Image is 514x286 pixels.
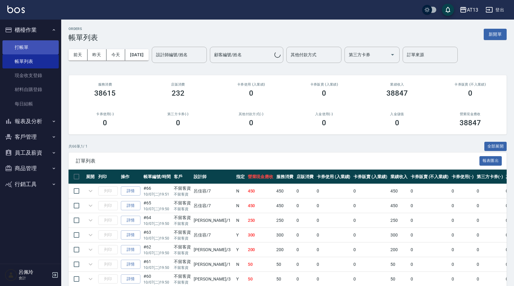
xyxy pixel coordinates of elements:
[450,243,475,257] td: 0
[389,213,409,228] td: 250
[352,243,389,257] td: 0
[121,216,140,225] a: 詳情
[450,199,475,213] td: 0
[172,89,184,97] h3: 232
[475,170,505,184] th: 第三方卡券(-)
[121,245,140,255] a: 詳情
[457,4,481,16] button: AT13
[7,5,25,13] img: Logo
[467,6,478,14] div: AT13
[475,228,505,242] td: 0
[119,170,142,184] th: 操作
[69,144,88,149] p: 共 66 筆, 1 / 1
[249,119,253,127] h3: 0
[315,213,352,228] td: 0
[315,257,352,272] td: 0
[142,213,172,228] td: #64
[315,199,352,213] td: 0
[19,275,50,281] p: 會計
[275,184,295,198] td: 450
[143,221,171,226] p: 10/07 (二) 19:50
[192,257,234,272] td: [PERSON_NAME] /1
[235,184,246,198] td: N
[389,243,409,257] td: 200
[125,49,148,61] button: [DATE]
[174,258,191,265] div: 不留客資
[97,170,119,184] th: 列印
[142,170,172,184] th: 帳單編號/時間
[389,170,409,184] th: 業績收入
[2,176,59,192] button: 行銷工具
[475,243,505,257] td: 0
[389,184,409,198] td: 450
[409,228,450,242] td: 0
[76,82,134,86] h3: 服務消費
[2,160,59,176] button: 商品管理
[2,113,59,129] button: 報表及分析
[352,228,389,242] td: 0
[352,257,389,272] td: 0
[275,243,295,257] td: 200
[69,33,98,42] h3: 帳單列表
[235,257,246,272] td: N
[235,228,246,242] td: Y
[352,170,389,184] th: 卡券販賣 (入業績)
[172,170,192,184] th: 客戶
[235,213,246,228] td: N
[94,89,116,97] h3: 38615
[441,112,499,116] h2: 營業現金應收
[475,257,505,272] td: 0
[315,228,352,242] td: 0
[484,31,507,37] a: 新開單
[121,230,140,240] a: 詳情
[483,4,507,16] button: 登出
[192,243,234,257] td: [PERSON_NAME] /3
[2,97,59,111] a: 每日結帳
[142,243,172,257] td: #62
[409,257,450,272] td: 0
[389,257,409,272] td: 50
[174,244,191,250] div: 不留客資
[246,184,275,198] td: 450
[460,119,481,127] h3: 38847
[450,257,475,272] td: 0
[450,213,475,228] td: 0
[249,89,253,97] h3: 0
[235,170,246,184] th: 指定
[76,112,134,116] h2: 卡券使用(-)
[174,236,191,241] p: 不留客資
[143,192,171,197] p: 10/07 (二) 19:51
[386,89,408,97] h3: 38847
[295,199,315,213] td: 0
[315,243,352,257] td: 0
[295,170,315,184] th: 店販消費
[235,199,246,213] td: N
[409,199,450,213] td: 0
[174,265,191,270] p: 不留客資
[174,192,191,197] p: 不留客資
[441,82,499,86] h2: 卡券販賣 (不入業績)
[192,228,234,242] td: 呂佳容 /7
[174,206,191,212] p: 不留客資
[246,199,275,213] td: 450
[2,145,59,161] button: 員工及薪資
[142,228,172,242] td: #63
[174,280,191,285] p: 不留客資
[174,221,191,226] p: 不留客資
[2,40,59,54] a: 打帳單
[143,280,171,285] p: 10/07 (二) 19:50
[143,265,171,270] p: 10/07 (二) 19:50
[174,273,191,280] div: 不留客資
[2,22,59,38] button: 櫃檯作業
[2,68,59,82] a: 現金收支登錄
[192,199,234,213] td: 呂佳容 /7
[149,82,207,86] h2: 店販消費
[479,156,502,166] button: 報表匯出
[295,112,353,116] h2: 入金使用(-)
[143,206,171,212] p: 10/07 (二) 19:50
[409,243,450,257] td: 0
[475,184,505,198] td: 0
[295,184,315,198] td: 0
[103,119,107,127] h3: 0
[142,257,172,272] td: #61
